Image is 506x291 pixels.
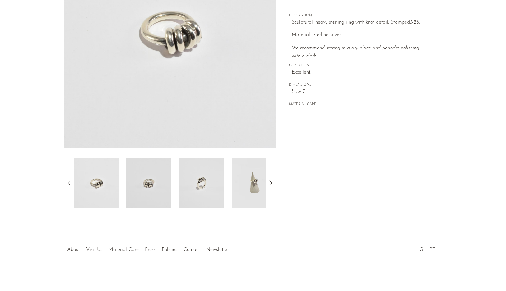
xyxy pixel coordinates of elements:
p: Material: Sterling silver. [292,31,429,39]
a: About [67,247,80,252]
ul: Quick links [64,242,232,254]
ul: Social Medias [415,242,438,254]
a: Visit Us [86,247,102,252]
a: PT [429,247,435,252]
a: IG [418,247,423,252]
i: We recommend storing in a dry place and periodic polishing with a cloth. [292,46,419,59]
span: CONDITION [289,63,429,69]
span: DIMENSIONS [289,82,429,88]
em: 925. [411,20,420,25]
img: Sterling Knot Ring [126,158,171,208]
a: Policies [162,247,177,252]
p: Sculptural, heavy sterling ring with knot detail. Stamped, [292,19,429,27]
a: Contact [183,247,200,252]
button: MATERIAL CARE [289,102,316,107]
a: Material Care [109,247,139,252]
span: DESCRIPTION [289,13,429,19]
img: Sterling Knot Ring [74,158,119,208]
a: Press [145,247,156,252]
img: Sterling Knot Ring [232,158,277,208]
img: Sterling Knot Ring [179,158,224,208]
span: Size: 7 [292,88,429,96]
span: Excellent. [292,69,429,77]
